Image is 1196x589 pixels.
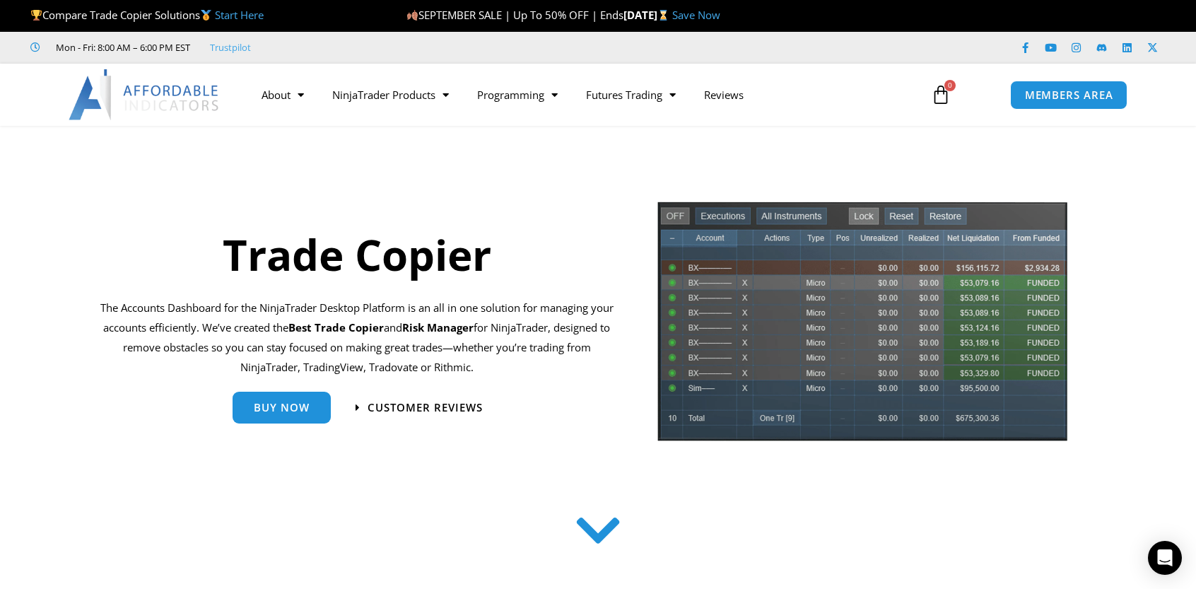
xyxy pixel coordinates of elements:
[368,402,483,413] span: Customer Reviews
[402,320,474,334] strong: Risk Manager
[910,74,972,115] a: 0
[318,78,463,111] a: NinjaTrader Products
[1148,541,1182,575] div: Open Intercom Messenger
[100,298,614,377] p: The Accounts Dashboard for the NinjaTrader Desktop Platform is an all in one solution for managin...
[407,10,418,21] img: 🍂
[254,402,310,413] span: Buy Now
[356,402,483,413] a: Customer Reviews
[100,225,614,284] h1: Trade Copier
[406,8,623,22] span: SEPTEMBER SALE | Up To 50% OFF | Ends
[215,8,264,22] a: Start Here
[201,10,211,21] img: 🥇
[1010,81,1128,110] a: MEMBERS AREA
[247,78,915,111] nav: Menu
[30,8,264,22] span: Compare Trade Copier Solutions
[944,80,956,91] span: 0
[463,78,572,111] a: Programming
[572,78,690,111] a: Futures Trading
[69,69,221,120] img: LogoAI | Affordable Indicators – NinjaTrader
[247,78,318,111] a: About
[210,39,251,56] a: Trustpilot
[656,200,1069,453] img: tradecopier | Affordable Indicators – NinjaTrader
[623,8,672,22] strong: [DATE]
[1025,90,1113,100] span: MEMBERS AREA
[658,10,669,21] img: ⌛
[233,392,331,424] a: Buy Now
[288,320,384,334] b: Best Trade Copier
[31,10,42,21] img: 🏆
[672,8,720,22] a: Save Now
[52,39,190,56] span: Mon - Fri: 8:00 AM – 6:00 PM EST
[690,78,758,111] a: Reviews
